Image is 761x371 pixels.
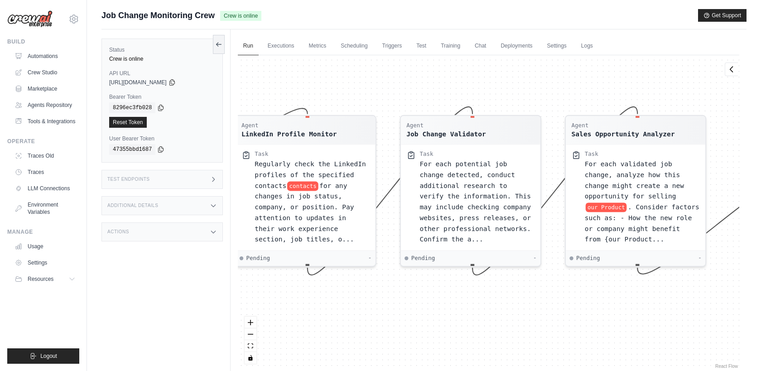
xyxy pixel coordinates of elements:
a: Scheduling [335,37,373,56]
a: Run [238,37,259,56]
span: Job Change Monitoring Crew [101,9,215,22]
div: Manage [7,228,79,236]
span: Pending [411,255,435,262]
label: Bearer Token [109,93,215,101]
span: Pending [576,255,600,262]
a: Settings [541,37,572,56]
button: fit view [245,340,256,352]
div: - [533,255,536,262]
a: React Flow attribution [715,364,738,369]
h3: Test Endpoints [107,177,150,182]
span: Logout [40,352,57,360]
code: 8296ec3fb028 [109,102,155,113]
span: For each validated job change, analyze how this change might create a new opportunity for selling [585,160,684,200]
div: Sales Opportunity Analyzer [571,129,674,139]
a: Crew Studio [11,65,79,80]
a: Deployments [495,37,538,56]
button: zoom in [245,317,256,328]
a: Environment Variables [11,198,79,219]
iframe: Chat Widget [716,328,761,371]
a: Executions [262,37,300,56]
div: AgentSales Opportunity AnalyzerTaskFor each validated job change, analyze how this change might c... [565,115,706,267]
h3: Actions [107,229,129,235]
label: API URL [109,70,215,77]
span: Resources [28,275,53,283]
div: Agent [406,121,486,129]
div: Operate [7,138,79,145]
span: Crew is online [220,11,261,21]
div: Crew is online [109,55,215,63]
a: Automations [11,49,79,63]
div: Task [419,150,433,158]
div: AgentLinkedIn Profile MonitorTaskRegularly check the LinkedIn profiles of the specified contactsc... [235,115,376,267]
a: Tools & Integrations [11,114,79,129]
button: Logout [7,348,79,364]
a: LLM Connections [11,181,79,196]
a: Triggers [377,37,408,56]
div: LinkedIn Profile Monitor [241,129,337,139]
span: our Product [586,202,627,212]
div: Task [255,150,268,158]
a: Traces [11,165,79,179]
span: [URL][DOMAIN_NAME] [109,79,167,86]
a: Chat [469,37,491,56]
span: for any changes in job status, company, or position. Pay attention to updates in their work exper... [255,182,354,243]
a: Reset Token [109,117,147,128]
a: Marketplace [11,82,79,96]
div: Agent [241,121,337,129]
g: Edge from 80189088dbb51713f78f9d5124aae679 to 8885426418b5bb65ab21da0765c5ed8b [308,107,472,275]
a: Test [411,37,432,56]
button: zoom out [245,328,256,340]
div: Job Change Validator [406,129,486,139]
button: Resources [11,272,79,286]
a: Logs [576,37,598,56]
button: Get Support [698,9,747,22]
div: - [698,255,701,262]
span: contacts [287,181,318,191]
a: Metrics [303,37,332,56]
img: Logo [7,10,53,28]
a: Settings [11,255,79,270]
div: For each potential job change detected, conduct additional research to verify the information. Th... [419,159,535,245]
g: Edge from 8885426418b5bb65ab21da0765c5ed8b to 2ec5f8169e2cf2efc9cfc9d6c81aefa0 [472,107,637,275]
a: Traces Old [11,149,79,163]
div: - [368,255,371,262]
g: Edge from inputsNode to 80189088dbb51713f78f9d5124aae679 [169,108,308,179]
div: Task [585,150,598,158]
code: 47355bbd1687 [109,144,155,155]
span: For each potential job change detected, conduct additional research to verify the information. Th... [419,160,531,243]
div: Agent [571,121,674,129]
a: Training [435,37,466,56]
span: Regularly check the LinkedIn profiles of the specified contacts [255,160,366,189]
div: React Flow controls [245,317,256,364]
div: Regularly check the LinkedIn profiles of the specified contacts {contacts} for any changes in job... [255,159,370,245]
label: User Bearer Token [109,135,215,142]
span: . Consider factors such as: - How the new role or company might benefit from {our Product... [585,203,699,243]
label: Status [109,46,215,53]
button: toggle interactivity [245,352,256,364]
span: Pending [246,255,270,262]
div: For each validated job change, analyze how this change might create a new opportunity for selling... [585,159,700,245]
h3: Additional Details [107,203,158,208]
div: Build [7,38,79,45]
a: Usage [11,239,79,254]
a: Agents Repository [11,98,79,112]
div: AgentJob Change ValidatorTaskFor each potential job change detected, conduct additional research ... [400,115,541,267]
